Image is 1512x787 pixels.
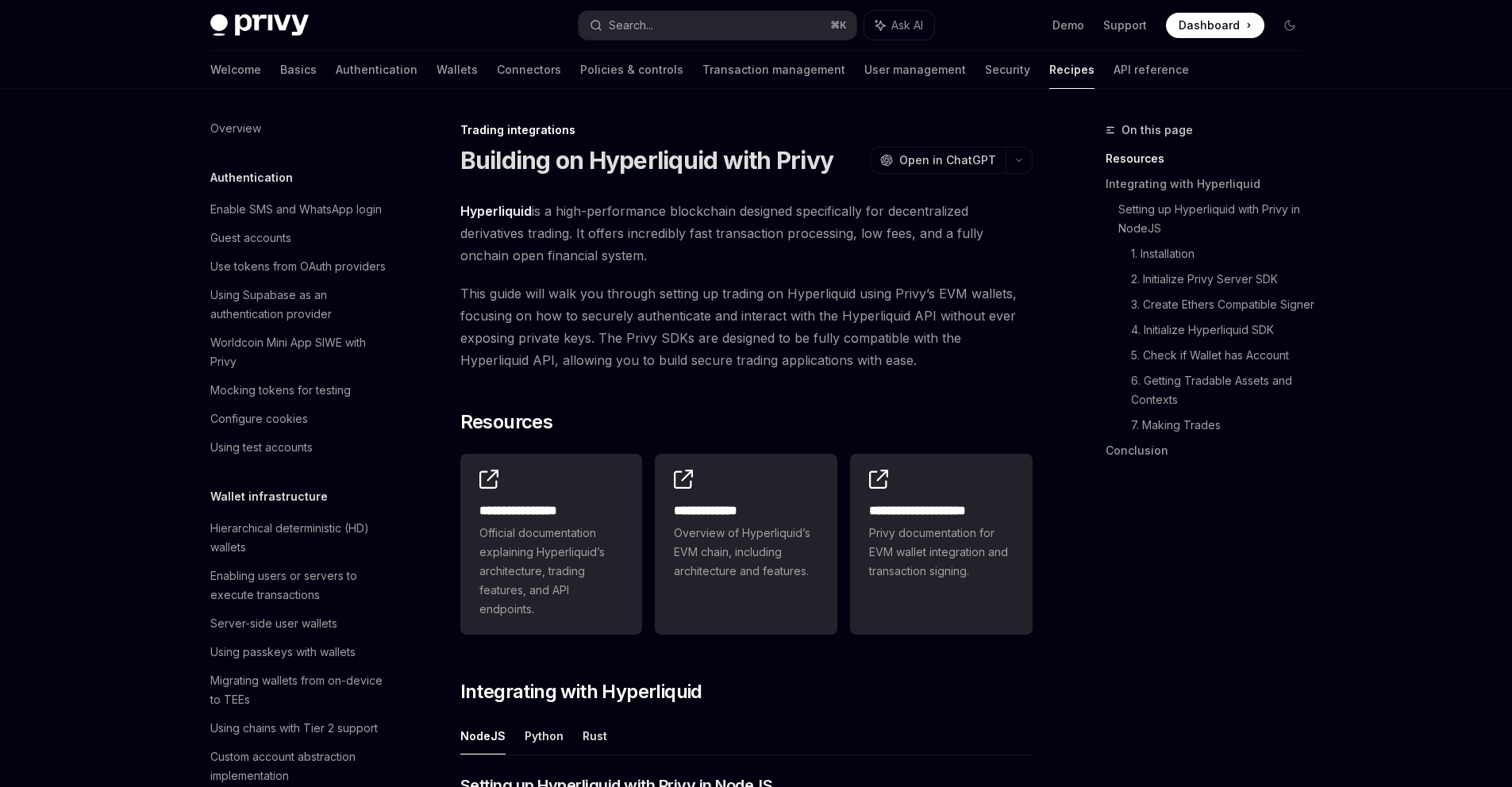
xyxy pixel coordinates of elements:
[460,454,643,635] a: **** **** **** *Official documentation explaining Hyperliquid’s architecture, trading features, a...
[210,747,391,785] div: Custom account abstraction implementation
[583,717,607,754] button: Rust
[1118,197,1315,241] a: Setting up Hyperliquid with Privy in NodeJS
[1131,368,1315,413] a: 6. Getting Tradable Assets and Contexts
[655,454,837,635] a: **** **** ***Overview of Hyperliquid’s EVM chain, including architecture and features.
[210,487,328,506] h5: Wallet infrastructure
[210,671,391,709] div: Migrating wallets from on-device to TEEs
[460,409,553,435] span: Resources
[210,119,261,138] div: Overview
[869,524,1014,581] span: Privy documentation for EVM wallet integration and transaction signing.
[460,200,1033,267] span: is a high-performance blockchain designed specifically for decentralized derivatives trading. It ...
[850,454,1033,635] a: **** **** **** *****Privy documentation for EVM wallet integration and transaction signing.
[985,51,1030,89] a: Security
[1106,146,1315,171] a: Resources
[210,168,293,187] h5: Authentication
[525,717,564,754] button: Python
[1106,171,1315,197] a: Integrating with Hyperliquid
[674,524,818,581] span: Overview of Hyperliquid’s EVM chain, including architecture and features.
[198,514,401,562] a: Hierarchical deterministic (HD) wallets
[198,609,401,638] a: Server-side user wallets
[864,51,966,89] a: User management
[210,286,391,324] div: Using Supabase as an authentication provider
[198,666,401,714] a: Migrating wallets from on-device to TEEs
[198,562,401,609] a: Enabling users or servers to execute transactions
[210,409,308,428] div: Configure cookies
[460,679,702,704] span: Integrating with Hyperliquid
[210,228,291,248] div: Guest accounts
[1103,17,1147,33] a: Support
[1114,51,1189,89] a: API reference
[1131,292,1315,317] a: 3. Create Ethers Compatible Signer
[497,51,561,89] a: Connectors
[460,282,1033,371] span: This guide will walk you through setting up trading on Hyperliquid using Privy’s EVM wallets, foc...
[336,51,417,89] a: Authentication
[899,152,996,168] span: Open in ChatGPT
[210,438,313,457] div: Using test accounts
[198,195,401,224] a: Enable SMS and WhatsApp login
[460,717,506,754] button: NodeJS
[1131,343,1315,368] a: 5. Check if Wallet has Account
[1106,438,1315,463] a: Conclusion
[210,14,309,36] img: dark logo
[437,51,478,89] a: Wallets
[580,51,683,89] a: Policies & controls
[210,381,351,400] div: Mocking tokens for testing
[198,328,401,376] a: Worldcoin Mini App SIWE with Privy
[210,566,391,605] div: Enabling users or servers to execute transactions
[210,719,378,738] div: Using chains with Tier 2 support
[198,114,401,143] a: Overview
[198,376,401,405] a: Mocking tokens for testing
[280,51,317,89] a: Basics
[1166,13,1264,38] a: Dashboard
[1131,241,1315,267] a: 1. Installation
[702,51,845,89] a: Transaction management
[210,333,391,371] div: Worldcoin Mini App SIWE with Privy
[460,122,1033,138] div: Trading integrations
[1049,51,1095,89] a: Recipes
[1052,17,1084,33] a: Demo
[198,281,401,328] a: Using Supabase as an authentication provider
[210,643,356,662] div: Using passkeys with wallets
[479,524,624,619] span: Official documentation explaining Hyperliquid’s architecture, trading features, and API endpoints.
[210,200,382,219] div: Enable SMS and WhatsApp login
[460,146,834,175] h1: Building on Hyperliquid with Privy
[609,16,653,35] div: Search...
[210,519,391,557] div: Hierarchical deterministic (HD) wallets
[210,614,337,633] div: Server-side user wallets
[210,51,261,89] a: Welcome
[870,147,1006,174] button: Open in ChatGPT
[1131,267,1315,292] a: 2. Initialize Privy Server SDK
[1121,121,1193,140] span: On this page
[830,19,847,32] span: ⌘ K
[198,714,401,743] a: Using chains with Tier 2 support
[1179,17,1240,33] span: Dashboard
[198,638,401,666] a: Using passkeys with wallets
[864,11,934,40] button: Ask AI
[579,11,856,40] button: Search...⌘K
[210,257,386,276] div: Use tokens from OAuth providers
[198,252,401,281] a: Use tokens from OAuth providers
[1131,317,1315,343] a: 4. Initialize Hyperliquid SDK
[198,433,401,462] a: Using test accounts
[460,203,532,220] a: Hyperliquid
[1277,13,1302,38] button: Toggle dark mode
[891,17,923,33] span: Ask AI
[1131,413,1315,438] a: 7. Making Trades
[198,224,401,252] a: Guest accounts
[198,405,401,433] a: Configure cookies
